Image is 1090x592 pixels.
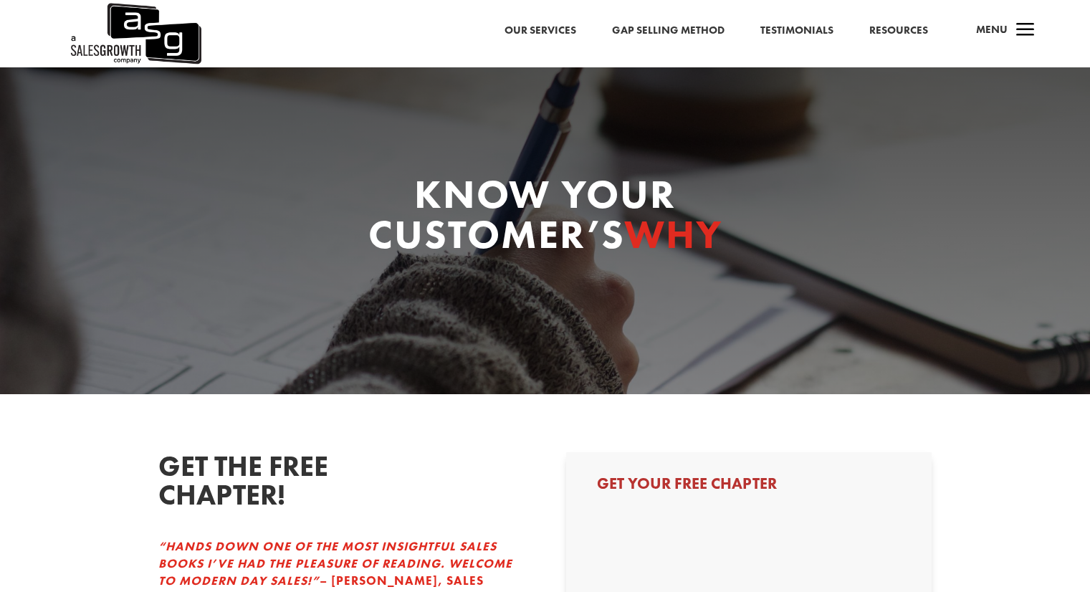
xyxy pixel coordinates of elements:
[624,209,722,260] span: Why
[760,22,833,40] a: Testimonials
[597,476,901,499] h3: Get Your Free Chapter
[976,22,1008,37] span: Menu
[158,452,373,517] h2: GET THE FREE CHAPTER!
[612,22,725,40] a: Gap Selling Method
[505,22,576,40] a: Our Services
[869,22,928,40] a: Resources
[1011,16,1040,45] span: a
[158,538,512,588] em: “HANDS DOWN ONE OF THE MOST INSIGHTFUL SALES BOOKS I’VE HAD THE PLEASURE OF READING. WELCOME TO M...
[273,174,818,262] h1: Know your customer’s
